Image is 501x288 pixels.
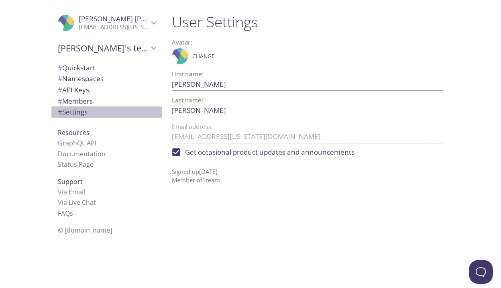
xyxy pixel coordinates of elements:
span: Support [58,177,83,186]
span: # [58,96,62,106]
span: [PERSON_NAME]'s team [58,43,149,54]
span: # [58,74,62,83]
span: Namespaces [58,74,104,83]
label: First name: [172,71,204,77]
div: Namespaces [51,73,162,84]
button: Change [190,50,217,63]
div: Hassan's team [51,38,162,59]
a: Via Email [58,188,85,196]
label: Email address: [172,124,213,130]
label: Last name: [172,97,203,103]
span: Get occasional product updates and announcements [185,147,354,157]
div: Members [51,96,162,107]
h1: User Settings [172,13,443,31]
span: [PERSON_NAME] [PERSON_NAME] [79,14,189,23]
p: Signed up [DATE] Member of 1 team [172,161,443,185]
div: Contact us if you need to change your email [172,124,443,143]
span: Change [192,51,215,61]
span: API Keys [58,85,89,94]
a: FAQ [58,209,73,218]
span: s [70,209,73,218]
div: Team Settings [51,106,162,118]
div: Quickstart [51,62,162,74]
a: Via Live Chat [58,198,96,207]
span: Members [58,96,93,106]
a: Status Page [58,160,94,169]
span: # [58,63,62,72]
iframe: Help Scout Beacon - Open [469,260,493,284]
span: Resources [58,128,90,137]
p: [EMAIL_ADDRESS][US_STATE][DOMAIN_NAME] [79,23,149,31]
div: API Keys [51,84,162,96]
span: # [58,107,62,116]
span: # [58,85,62,94]
span: Quickstart [58,63,95,72]
a: Documentation [58,149,106,158]
div: Hassan Ali [51,10,162,36]
a: GraphQL API [58,139,96,147]
span: © [DOMAIN_NAME] [58,226,112,235]
label: Avatar: [172,39,411,45]
span: Settings [58,107,88,116]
